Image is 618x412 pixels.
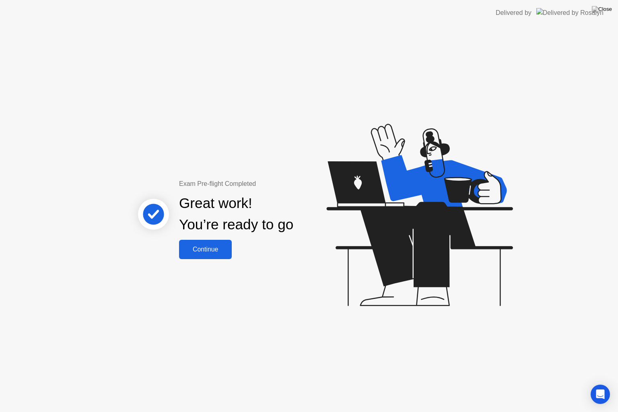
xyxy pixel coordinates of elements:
[592,6,612,12] img: Close
[496,8,531,18] div: Delivered by
[179,193,293,235] div: Great work! You’re ready to go
[181,246,229,253] div: Continue
[179,179,345,189] div: Exam Pre-flight Completed
[536,8,604,17] img: Delivered by Rosalyn
[179,240,232,259] button: Continue
[591,385,610,404] div: Open Intercom Messenger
